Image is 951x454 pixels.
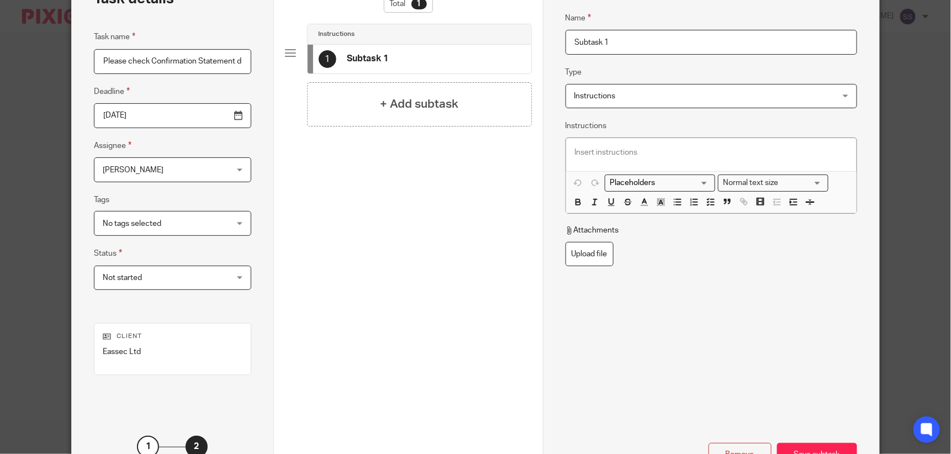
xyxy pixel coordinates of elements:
[718,175,828,192] div: Text styles
[566,120,607,131] label: Instructions
[94,194,109,205] label: Tags
[605,175,715,192] div: Search for option
[94,30,135,43] label: Task name
[103,332,242,341] p: Client
[574,92,616,100] span: Instructions
[566,67,582,78] label: Type
[566,12,591,24] label: Name
[103,274,142,282] span: Not started
[94,139,131,152] label: Assignee
[319,50,336,68] div: 1
[606,177,709,189] input: Search for option
[103,166,163,174] span: [PERSON_NAME]
[782,177,822,189] input: Search for option
[721,177,781,189] span: Normal text size
[94,247,122,260] label: Status
[103,346,242,357] p: Eassec Ltd
[103,220,161,228] span: No tags selected
[319,30,355,39] h4: Instructions
[94,103,251,128] input: Pick a date
[605,175,715,192] div: Placeholders
[347,53,389,65] h4: Subtask 1
[94,49,251,74] input: Task name
[718,175,828,192] div: Search for option
[94,85,130,98] label: Deadline
[566,225,619,236] p: Attachments
[566,242,614,267] label: Upload file
[380,96,458,113] h4: + Add subtask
